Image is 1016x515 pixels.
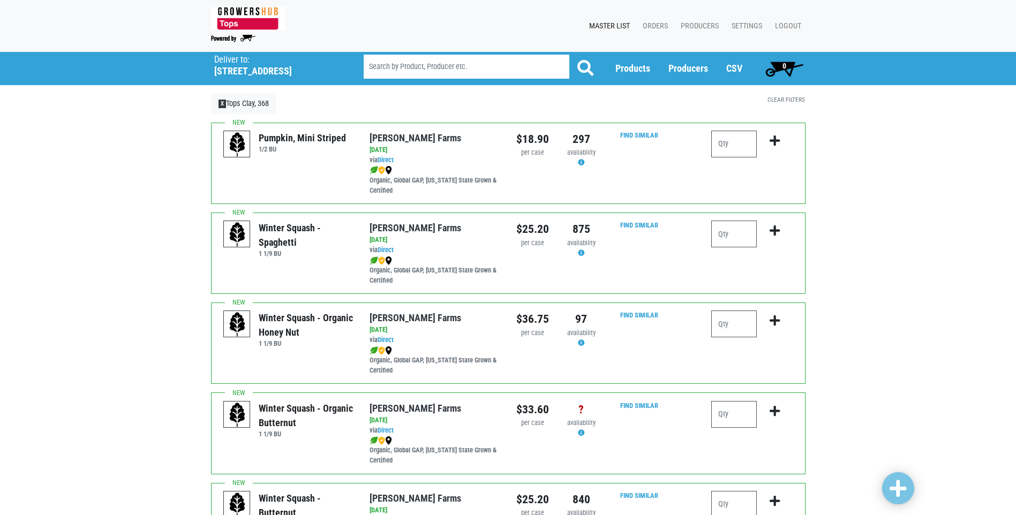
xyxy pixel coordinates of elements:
div: Organic, Global GAP, [US_STATE] State Grown & Certified [370,435,500,466]
span: availability [567,419,596,427]
img: map_marker-0e94453035b3232a4d21701695807de9.png [385,256,392,265]
a: Settings [723,16,766,36]
img: leaf-e5c59151409436ccce96b2ca1b28e03c.png [370,256,378,265]
div: Organic, Global GAP, [US_STATE] State Grown & Certified [370,165,500,196]
div: $25.20 [516,221,549,238]
div: ? [565,401,598,418]
a: [PERSON_NAME] Farms [370,132,461,143]
a: Find Similar [620,131,658,139]
img: leaf-e5c59151409436ccce96b2ca1b28e03c.png [370,346,378,355]
div: [DATE] [370,145,500,155]
div: 875 [565,221,598,238]
h6: 1 1/9 BU [259,339,353,347]
div: Winter Squash - Spaghetti [259,221,353,249]
div: $36.75 [516,310,549,328]
span: 0 [782,62,786,70]
p: Deliver to: [214,55,336,65]
span: Tops Clay, 368 (8417 Oswego Rd, Baldwinsville, NY 13027, USA) [214,52,344,77]
div: via [370,245,500,255]
a: Direct [378,426,394,434]
input: Qty [711,221,757,247]
a: [PERSON_NAME] Farms [370,493,461,504]
a: Find Similar [620,221,658,229]
a: Logout [766,16,806,36]
h6: 1 1/9 BU [259,430,353,438]
a: CSV [726,63,742,74]
img: leaf-e5c59151409436ccce96b2ca1b28e03c.png [370,436,378,445]
div: Winter Squash - Organic Butternut [259,401,353,430]
img: Powered by Big Wheelbarrow [211,35,255,42]
a: 0 [761,58,808,79]
input: Qty [711,310,757,337]
div: 97 [565,310,598,328]
span: availability [567,329,596,337]
img: 279edf242af8f9d49a69d9d2afa010fb.png [211,7,285,30]
h6: 1/2 BU [259,145,346,153]
div: [DATE] [370,235,500,245]
img: map_marker-0e94453035b3232a4d21701695807de9.png [385,166,392,175]
a: Products [615,63,650,74]
input: Qty [711,131,757,157]
div: [DATE] [370,325,500,335]
div: via [370,155,500,165]
div: via [370,335,500,345]
span: availability [567,239,596,247]
div: 840 [565,491,598,508]
h5: [STREET_ADDRESS] [214,65,336,77]
a: Direct [378,156,394,164]
span: X [219,100,227,108]
a: [PERSON_NAME] Farms [370,403,461,414]
div: per case [516,328,549,338]
img: placeholder-variety-43d6402dacf2d531de610a020419775a.svg [224,221,251,248]
a: Find Similar [620,491,658,499]
img: safety-e55c860ca8c00a9c171001a62a92dabd.png [378,256,385,265]
div: Organic, Global GAP, [US_STATE] State Grown & Certified [370,345,500,376]
div: per case [516,418,549,428]
div: via [370,426,500,436]
input: Search by Product, Producer etc. [364,55,569,79]
img: safety-e55c860ca8c00a9c171001a62a92dabd.png [378,346,385,355]
a: Master List [581,16,634,36]
a: Clear Filters [767,96,805,103]
div: Organic, Global GAP, [US_STATE] State Grown & Certified [370,255,500,286]
div: $25.20 [516,491,549,508]
img: map_marker-0e94453035b3232a4d21701695807de9.png [385,436,392,445]
div: [DATE] [370,415,500,426]
a: Producers [668,63,708,74]
span: availability [567,148,596,156]
img: placeholder-variety-43d6402dacf2d531de610a020419775a.svg [224,131,251,158]
img: map_marker-0e94453035b3232a4d21701695807de9.png [385,346,392,355]
div: $33.60 [516,401,549,418]
a: Direct [378,336,394,344]
a: Find Similar [620,311,658,319]
div: Winter Squash - Organic Honey Nut [259,310,353,339]
a: Find Similar [620,402,658,410]
div: per case [516,148,549,158]
a: [PERSON_NAME] Farms [370,312,461,323]
a: [PERSON_NAME] Farms [370,222,461,233]
div: $18.90 [516,131,549,148]
a: Direct [378,246,394,254]
img: placeholder-variety-43d6402dacf2d531de610a020419775a.svg [224,402,251,428]
div: Pumpkin, Mini Striped [259,131,346,145]
h6: 1 1/9 BU [259,249,353,257]
a: Orders [634,16,672,36]
img: leaf-e5c59151409436ccce96b2ca1b28e03c.png [370,166,378,175]
a: XTops Clay, 368 [211,94,277,114]
div: per case [516,238,549,248]
div: 297 [565,131,598,148]
img: placeholder-variety-43d6402dacf2d531de610a020419775a.svg [224,311,251,338]
a: Producers [672,16,723,36]
img: safety-e55c860ca8c00a9c171001a62a92dabd.png [378,166,385,175]
input: Qty [711,401,757,428]
img: safety-e55c860ca8c00a9c171001a62a92dabd.png [378,436,385,445]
